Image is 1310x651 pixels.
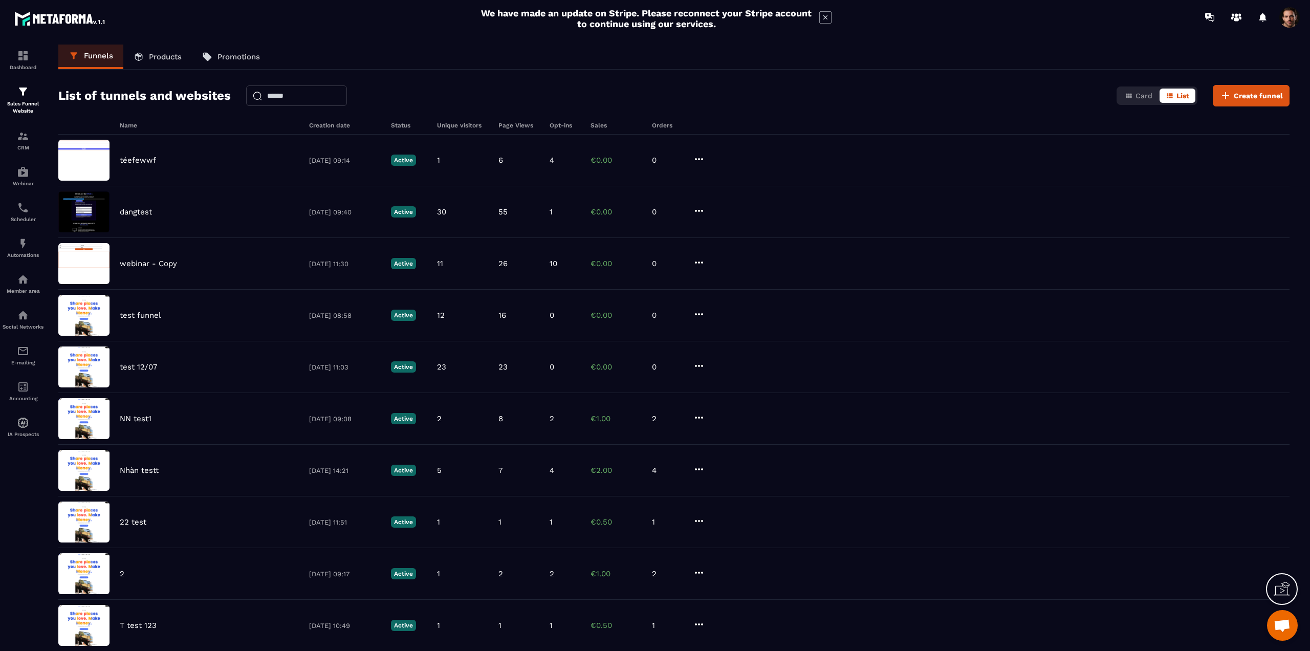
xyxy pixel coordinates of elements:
p: [DATE] 11:30 [309,260,381,268]
a: automationsautomationsAutomations [3,230,43,266]
a: emailemailE-mailing [3,337,43,373]
img: image [58,553,110,594]
p: €0.50 [591,517,642,527]
p: test 12/07 [120,362,157,372]
p: Active [391,361,416,373]
img: image [58,191,110,232]
p: Active [391,620,416,631]
a: automationsautomationsMember area [3,266,43,301]
p: €0.00 [591,362,642,372]
button: Create funnel [1213,85,1290,106]
a: Funnels [58,45,123,69]
p: Active [391,465,416,476]
p: 1 [652,621,683,630]
a: social-networksocial-networkSocial Networks [3,301,43,337]
p: webinar - Copy [120,259,177,268]
p: 26 [498,259,508,268]
p: [DATE] 09:14 [309,157,381,164]
p: 2 [550,414,554,423]
p: 2 [498,569,503,578]
p: Promotions [217,52,260,61]
img: formation [17,50,29,62]
p: 4 [550,156,554,165]
h6: Page Views [498,122,539,129]
p: 2 [437,414,442,423]
p: 0 [550,311,554,320]
p: test funnel [120,311,161,320]
p: 0 [652,311,683,320]
p: Sales Funnel Website [3,100,43,115]
img: automations [17,273,29,286]
a: schedulerschedulerScheduler [3,194,43,230]
p: €0.00 [591,156,642,165]
p: 1 [498,621,501,630]
p: Dashboard [3,64,43,70]
p: Active [391,258,416,269]
p: [DATE] 11:51 [309,518,381,526]
p: €1.00 [591,414,642,423]
img: image [58,450,110,491]
p: [DATE] 10:49 [309,622,381,630]
a: formationformationSales Funnel Website [3,78,43,122]
p: 0 [550,362,554,372]
img: image [58,140,110,181]
p: 0 [652,207,683,216]
img: social-network [17,309,29,321]
p: €0.00 [591,311,642,320]
img: email [17,345,29,357]
p: 55 [498,207,508,216]
p: 2 [652,569,683,578]
p: CRM [3,145,43,150]
p: €2.00 [591,466,642,475]
button: List [1160,89,1195,103]
a: Mở cuộc trò chuyện [1267,610,1298,641]
p: Scheduler [3,216,43,222]
p: Active [391,413,416,424]
img: scheduler [17,202,29,214]
p: 8 [498,414,503,423]
p: 7 [498,466,503,475]
p: 0 [652,156,683,165]
p: Member area [3,288,43,294]
h6: Name [120,122,299,129]
img: image [58,295,110,336]
p: 1 [437,569,440,578]
p: téefewwf [120,156,156,165]
p: 16 [498,311,506,320]
img: image [58,398,110,439]
p: [DATE] 09:17 [309,570,381,578]
button: Card [1119,89,1159,103]
img: automations [17,417,29,429]
h6: Opt-ins [550,122,580,129]
h2: List of tunnels and websites [58,85,231,106]
p: NN test1 [120,414,151,423]
p: Active [391,568,416,579]
p: 2 [550,569,554,578]
p: Social Networks [3,324,43,330]
p: 4 [652,466,683,475]
img: image [58,502,110,542]
p: [DATE] 11:03 [309,363,381,371]
p: €0.00 [591,259,642,268]
p: 4 [550,466,554,475]
img: formation [17,85,29,98]
p: 1 [437,517,440,527]
p: E-mailing [3,360,43,365]
span: List [1176,92,1189,100]
p: 11 [437,259,443,268]
p: 10 [550,259,557,268]
p: 1 [652,517,683,527]
p: [DATE] 09:08 [309,415,381,423]
p: 1 [550,621,553,630]
a: formationformationDashboard [3,42,43,78]
p: 30 [437,207,446,216]
p: Active [391,516,416,528]
p: 1 [437,156,440,165]
h6: Status [391,122,427,129]
p: 0 [652,259,683,268]
a: Promotions [192,45,270,69]
p: 12 [437,311,445,320]
p: IA Prospects [3,431,43,437]
p: 1 [550,517,553,527]
p: 1 [550,207,553,216]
